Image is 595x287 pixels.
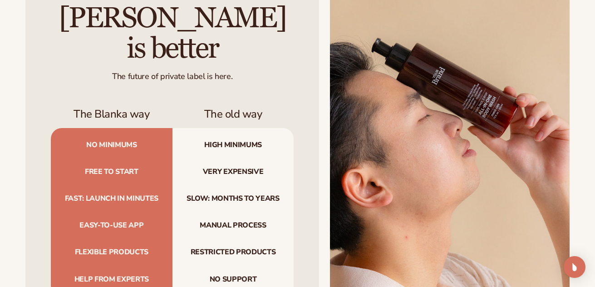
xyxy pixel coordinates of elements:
[51,3,294,64] h2: [PERSON_NAME] is better
[172,239,294,266] span: Restricted products
[51,128,172,158] span: No minimums
[564,256,585,278] div: Open Intercom Messenger
[172,212,294,239] span: Manual process
[172,185,294,212] span: Slow: months to years
[51,185,172,212] span: Fast: launch in minutes
[51,239,172,266] span: Flexible products
[51,158,172,185] span: Free to start
[51,212,172,239] span: Easy-to-use app
[172,128,294,158] span: High minimums
[51,108,172,121] h3: The Blanka way
[172,108,294,121] h3: The old way
[51,64,294,82] div: The future of private label is here.
[172,158,294,185] span: Very expensive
